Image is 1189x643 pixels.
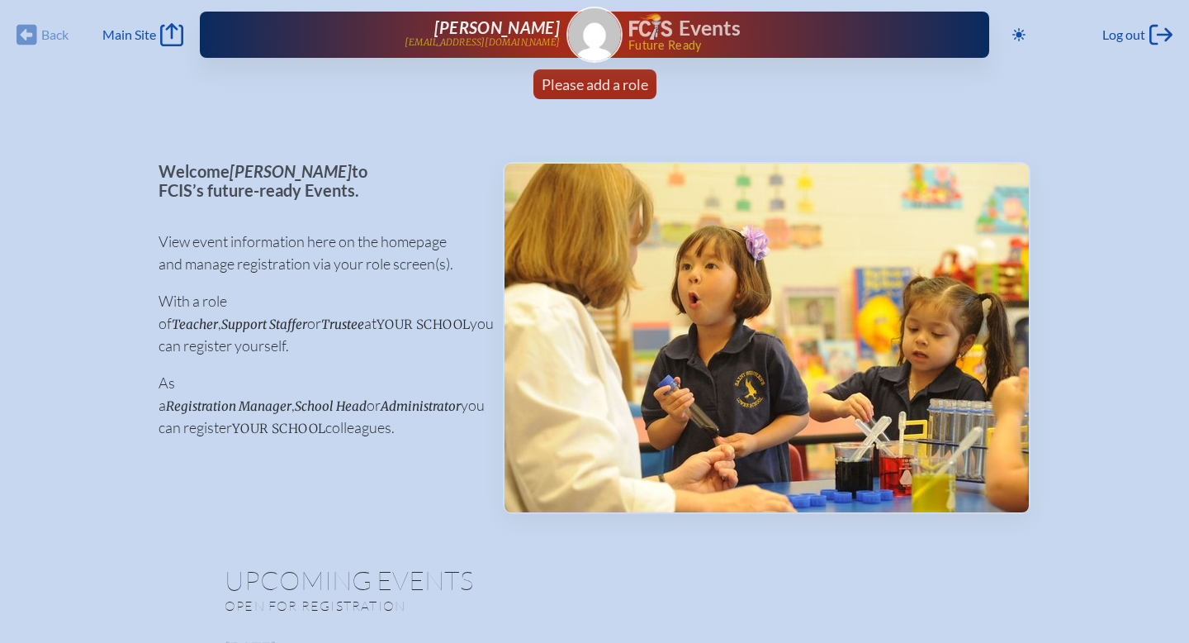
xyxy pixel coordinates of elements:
[159,290,476,357] p: With a role of , or at you can register yourself.
[172,317,218,332] span: Teacher
[221,317,307,332] span: Support Staffer
[102,26,156,43] span: Main Site
[434,17,560,37] span: [PERSON_NAME]
[568,8,621,61] img: Gravatar
[628,40,936,51] span: Future Ready
[232,421,325,436] span: your school
[629,13,936,51] div: FCIS Events — Future ready
[159,372,476,439] p: As a , or you can register colleagues.
[405,37,560,48] p: [EMAIL_ADDRESS][DOMAIN_NAME]
[295,398,367,414] span: School Head
[381,398,461,414] span: Administrator
[102,23,183,46] a: Main Site
[535,69,655,99] a: Please add a role
[321,317,364,332] span: Trustee
[542,75,648,93] span: Please add a role
[504,164,1029,512] img: Events
[566,7,623,63] a: Gravatar
[159,162,476,199] p: Welcome to FCIS’s future-ready Events.
[377,317,470,332] span: your school
[159,231,476,275] p: View event information here on the homepage and manage registration via your role screen(s).
[1102,26,1145,43] span: Log out
[166,398,291,414] span: Registration Manager
[253,18,560,51] a: [PERSON_NAME][EMAIL_ADDRESS][DOMAIN_NAME]
[225,598,661,614] p: Open for registration
[225,567,964,593] h1: Upcoming Events
[230,161,352,181] span: [PERSON_NAME]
